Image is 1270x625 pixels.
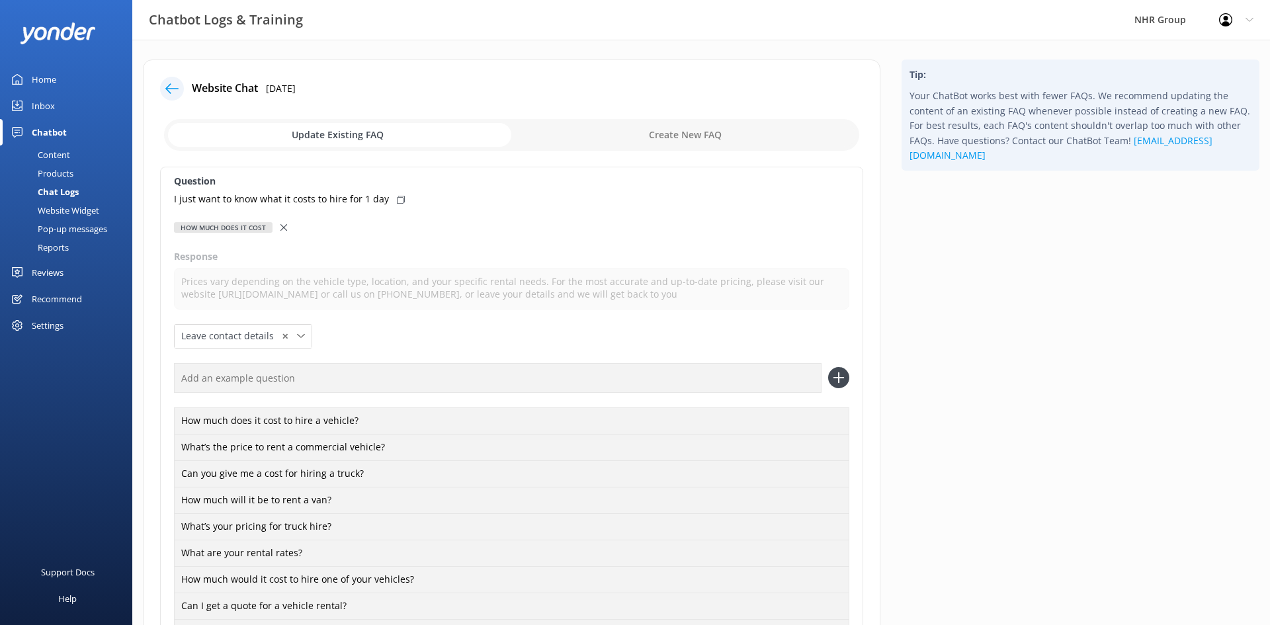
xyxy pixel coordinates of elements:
a: Chat Logs [8,183,132,201]
div: Reviews [32,259,63,286]
div: Recommend [32,286,82,312]
div: Support Docs [41,559,95,585]
a: [EMAIL_ADDRESS][DOMAIN_NAME] [910,134,1212,161]
div: Inbox [32,93,55,119]
div: Help [58,585,77,612]
div: How much will it be to rent a van? [174,487,849,515]
a: Website Widget [8,201,132,220]
div: Chatbot [32,119,67,146]
h3: Chatbot Logs & Training [149,9,303,30]
a: Pop-up messages [8,220,132,238]
h4: Website Chat [192,80,258,97]
div: What’s your pricing for truck hire? [174,513,849,541]
a: Reports [8,238,132,257]
div: What are your rental rates? [174,540,849,567]
a: Content [8,146,132,164]
h4: Tip: [910,67,1251,82]
img: yonder-white-logo.png [20,22,96,44]
div: Content [8,146,70,164]
div: What’s the price to rent a commercial vehicle? [174,434,849,462]
div: Products [8,164,73,183]
div: Reports [8,238,69,257]
div: Can I get a quote for a vehicle rental? [174,593,849,620]
div: Settings [32,312,63,339]
p: Your ChatBot works best with fewer FAQs. We recommend updating the content of an existing FAQ whe... [910,89,1251,163]
label: Response [174,249,849,264]
a: Products [8,164,132,183]
div: Pop-up messages [8,220,107,238]
p: I just want to know what it costs to hire for 1 day [174,192,389,206]
div: Chat Logs [8,183,79,201]
textarea: Prices vary depending on the vehicle type, location, and your specific rental needs. For the most... [174,268,849,310]
div: How much does it cost [174,222,273,233]
div: How much would it cost to hire one of your vehicles? [174,566,849,594]
div: Can you give me a cost for hiring a truck? [174,460,849,488]
input: Add an example question [174,363,822,393]
span: Leave contact details [181,329,282,343]
div: Home [32,66,56,93]
div: How much does it cost to hire a vehicle? [174,407,849,435]
span: ✕ [282,330,288,343]
p: [DATE] [266,81,296,96]
div: Website Widget [8,201,99,220]
label: Question [174,174,849,188]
